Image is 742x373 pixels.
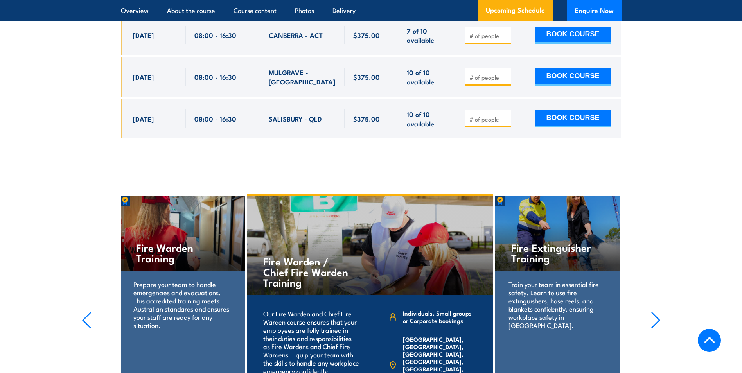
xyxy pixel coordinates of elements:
input: # of people [469,115,508,123]
span: [DATE] [133,72,154,81]
button: BOOK COURSE [535,27,611,44]
span: Individuals, Small groups or Corporate bookings [403,309,477,324]
button: BOOK COURSE [535,68,611,86]
input: # of people [469,74,508,81]
span: $375.00 [353,30,380,39]
p: Train your team in essential fire safety. Learn to use fire extinguishers, hose reels, and blanke... [508,280,607,329]
span: 08:00 - 16:30 [194,114,236,123]
button: BOOK COURSE [535,110,611,127]
span: [DATE] [133,30,154,39]
span: CANBERRA - ACT [269,30,323,39]
span: 08:00 - 16:30 [194,30,236,39]
span: 7 of 10 available [407,26,448,45]
h4: Fire Warden / Chief Fire Warden Training [263,256,355,287]
span: 10 of 10 available [407,109,448,128]
h4: Fire Warden Training [136,242,229,263]
span: [DATE] [133,114,154,123]
p: Prepare your team to handle emergencies and evacuations. This accredited training meets Australia... [133,280,232,329]
span: SALISBURY - QLD [269,114,322,123]
span: MULGRAVE - [GEOGRAPHIC_DATA] [269,68,336,86]
span: $375.00 [353,72,380,81]
span: 10 of 10 available [407,68,448,86]
input: # of people [469,32,508,39]
span: 08:00 - 16:30 [194,72,236,81]
span: $375.00 [353,114,380,123]
h4: Fire Extinguisher Training [511,242,604,263]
